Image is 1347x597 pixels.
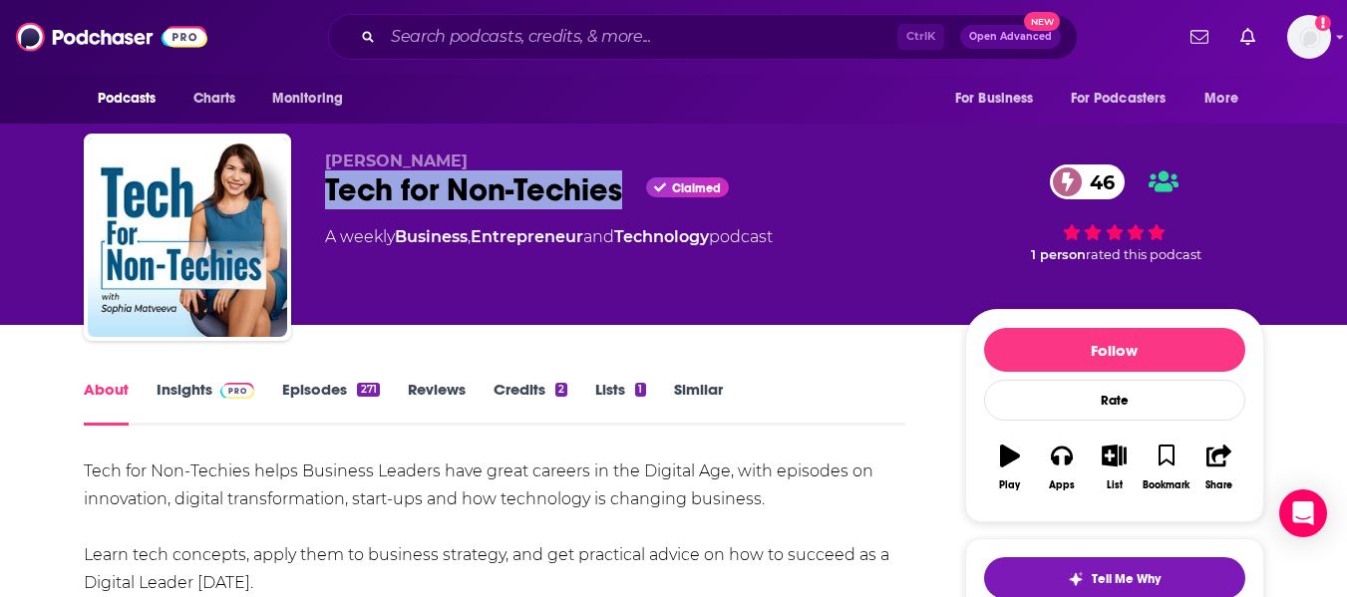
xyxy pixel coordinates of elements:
[468,227,471,246] span: ,
[897,24,944,50] span: Ctrl K
[965,151,1264,275] div: 46 1 personrated this podcast
[1071,85,1167,113] span: For Podcasters
[1232,20,1263,54] a: Show notifications dropdown
[1086,247,1201,262] span: rated this podcast
[84,380,129,426] a: About
[999,479,1020,491] div: Play
[635,383,645,397] div: 1
[157,380,255,426] a: InsightsPodchaser Pro
[494,380,567,426] a: Credits2
[282,380,379,426] a: Episodes271
[1204,85,1238,113] span: More
[383,21,897,53] input: Search podcasts, credits, & more...
[1315,15,1331,31] svg: Add a profile image
[984,380,1245,421] div: Rate
[1050,164,1125,199] a: 46
[1287,15,1331,59] span: Logged in as angelabellBL2024
[672,183,721,193] span: Claimed
[88,138,287,337] img: Tech for Non-Techies
[325,225,773,249] div: A weekly podcast
[1287,15,1331,59] img: User Profile
[98,85,157,113] span: Podcasts
[614,227,709,246] a: Technology
[258,80,369,118] button: open menu
[1143,479,1189,491] div: Bookmark
[220,383,255,399] img: Podchaser Pro
[583,227,614,246] span: and
[272,85,343,113] span: Monitoring
[1049,479,1075,491] div: Apps
[193,85,236,113] span: Charts
[1088,432,1140,503] button: List
[984,328,1245,372] button: Follow
[984,432,1036,503] button: Play
[1068,571,1084,587] img: tell me why sparkle
[1279,489,1327,537] div: Open Intercom Messenger
[1031,247,1086,262] span: 1 person
[1024,12,1060,31] span: New
[1182,20,1216,54] a: Show notifications dropdown
[674,380,723,426] a: Similar
[1070,164,1125,199] span: 46
[955,85,1034,113] span: For Business
[1107,479,1123,491] div: List
[84,80,182,118] button: open menu
[328,14,1078,60] div: Search podcasts, credits, & more...
[1190,80,1263,118] button: open menu
[1205,479,1232,491] div: Share
[1058,80,1195,118] button: open menu
[1036,432,1088,503] button: Apps
[408,380,466,426] a: Reviews
[1192,432,1244,503] button: Share
[357,383,379,397] div: 271
[471,227,583,246] a: Entrepreneur
[941,80,1059,118] button: open menu
[969,32,1052,42] span: Open Advanced
[555,383,567,397] div: 2
[1287,15,1331,59] button: Show profile menu
[180,80,248,118] a: Charts
[1092,571,1161,587] span: Tell Me Why
[395,227,468,246] a: Business
[1141,432,1192,503] button: Bookmark
[325,151,468,170] span: [PERSON_NAME]
[960,25,1061,49] button: Open AdvancedNew
[16,18,207,56] img: Podchaser - Follow, Share and Rate Podcasts
[595,380,645,426] a: Lists1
